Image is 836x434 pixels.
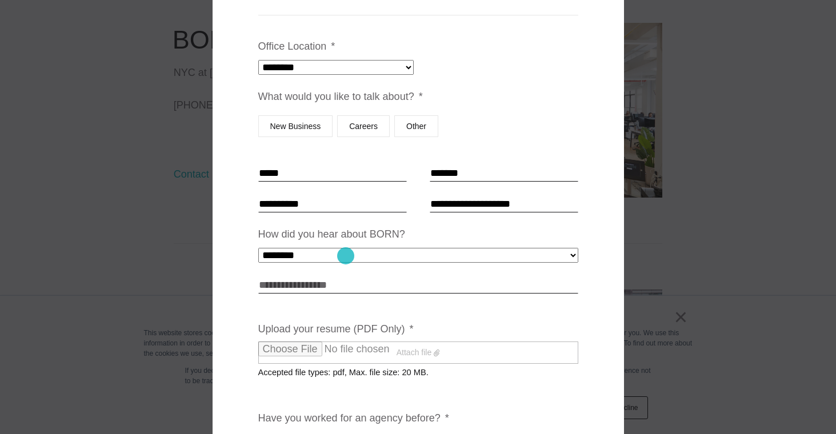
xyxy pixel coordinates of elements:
label: Office Location [258,40,335,53]
span: Accepted file types: pdf, Max. file size: 20 MB. [258,359,438,377]
label: Other [394,115,438,137]
label: New Business [258,115,333,137]
label: Have you worked for an agency before? [258,412,449,425]
label: How did you hear about BORN? [258,228,405,241]
label: Upload your resume (PDF Only) [258,323,414,336]
label: What would you like to talk about? [258,90,423,103]
label: Careers [337,115,390,137]
label: Attach file [258,341,578,364]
